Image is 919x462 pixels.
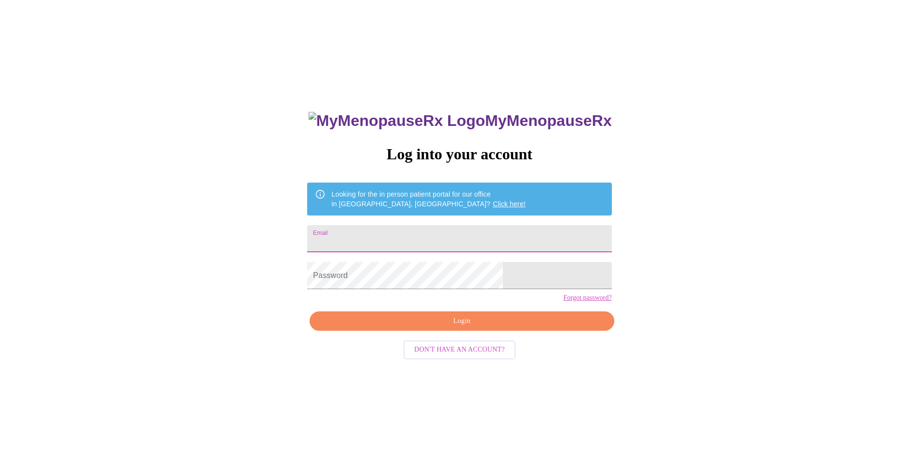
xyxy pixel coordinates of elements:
button: Don't have an account? [404,340,515,359]
h3: Log into your account [307,145,611,163]
img: MyMenopauseRx Logo [309,112,485,130]
h3: MyMenopauseRx [309,112,612,130]
div: Looking for the in person patient portal for our office in [GEOGRAPHIC_DATA], [GEOGRAPHIC_DATA]? [331,185,526,213]
a: Click here! [493,200,526,208]
button: Login [310,311,614,331]
span: Login [321,315,603,327]
a: Forgot password? [563,294,612,302]
span: Don't have an account? [414,344,505,356]
a: Don't have an account? [401,345,518,353]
